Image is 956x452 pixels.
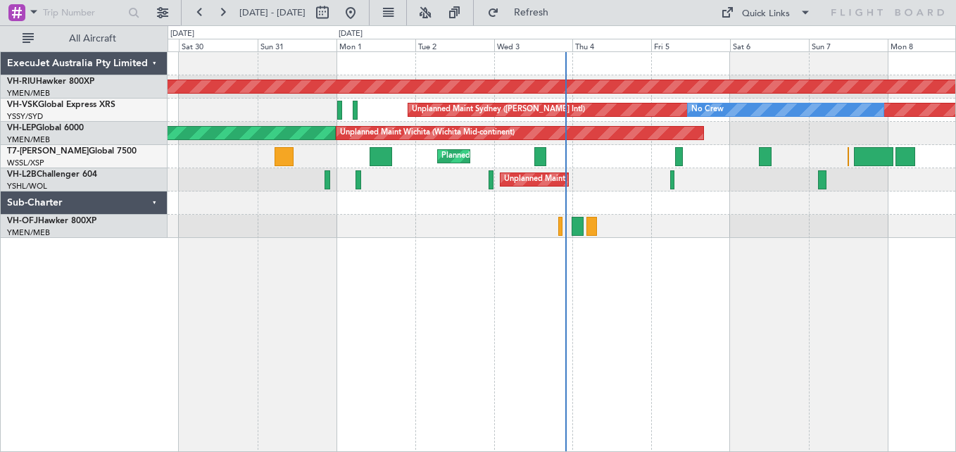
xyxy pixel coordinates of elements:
div: Unplanned Maint Wichita (Wichita Mid-continent) [340,123,515,144]
span: T7-[PERSON_NAME] [7,147,89,156]
button: All Aircraft [15,27,153,50]
span: All Aircraft [37,34,149,44]
a: YSSY/SYD [7,111,43,122]
a: VH-OFJHawker 800XP [7,217,96,225]
div: Tue 2 [415,39,494,51]
div: Thu 4 [572,39,651,51]
a: VH-LEPGlobal 6000 [7,124,84,132]
div: Unplanned Maint Sydney ([PERSON_NAME] Intl) [412,99,585,120]
span: VH-L2B [7,170,37,179]
a: VH-RIUHawker 800XP [7,77,94,86]
div: Fri 5 [651,39,730,51]
div: Quick Links [742,7,790,21]
div: No Crew [691,99,724,120]
div: Mon 1 [337,39,415,51]
a: YMEN/MEB [7,88,50,99]
div: Planned Maint Dubai (Al Maktoum Intl) [441,146,580,167]
span: Refresh [502,8,561,18]
span: VH-OFJ [7,217,38,225]
div: Sun 31 [258,39,337,51]
div: Wed 3 [494,39,573,51]
a: YSHL/WOL [7,181,47,192]
button: Quick Links [714,1,818,24]
div: Unplanned Maint [GEOGRAPHIC_DATA] ([GEOGRAPHIC_DATA]) [504,169,736,190]
input: Trip Number [43,2,124,23]
span: VH-LEP [7,124,36,132]
div: Sun 7 [809,39,888,51]
div: [DATE] [339,28,363,40]
span: [DATE] - [DATE] [239,6,306,19]
a: WSSL/XSP [7,158,44,168]
span: VH-VSK [7,101,38,109]
span: VH-RIU [7,77,36,86]
div: [DATE] [170,28,194,40]
a: YMEN/MEB [7,227,50,238]
div: Sat 30 [179,39,258,51]
a: VH-L2BChallenger 604 [7,170,97,179]
a: VH-VSKGlobal Express XRS [7,101,115,109]
button: Refresh [481,1,565,24]
div: Sat 6 [730,39,809,51]
a: YMEN/MEB [7,134,50,145]
a: T7-[PERSON_NAME]Global 7500 [7,147,137,156]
